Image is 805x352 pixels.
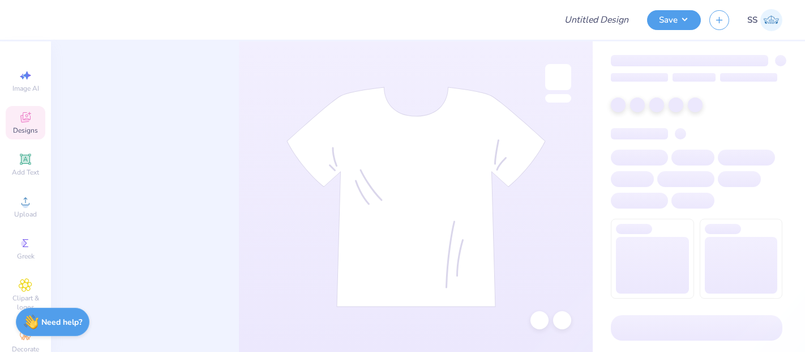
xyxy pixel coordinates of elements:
img: Shashank S Sharma [760,9,782,31]
strong: Need help? [41,317,82,328]
span: Designs [13,126,38,135]
span: Greek [17,252,35,261]
span: Clipart & logos [6,294,45,312]
span: Image AI [12,84,39,93]
span: Upload [14,210,37,219]
span: SS [747,14,757,27]
img: tee-skeleton.svg [286,87,546,307]
span: Add Text [12,168,39,177]
input: Untitled Design [555,9,639,31]
button: Save [647,10,701,30]
a: SS [747,9,782,31]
